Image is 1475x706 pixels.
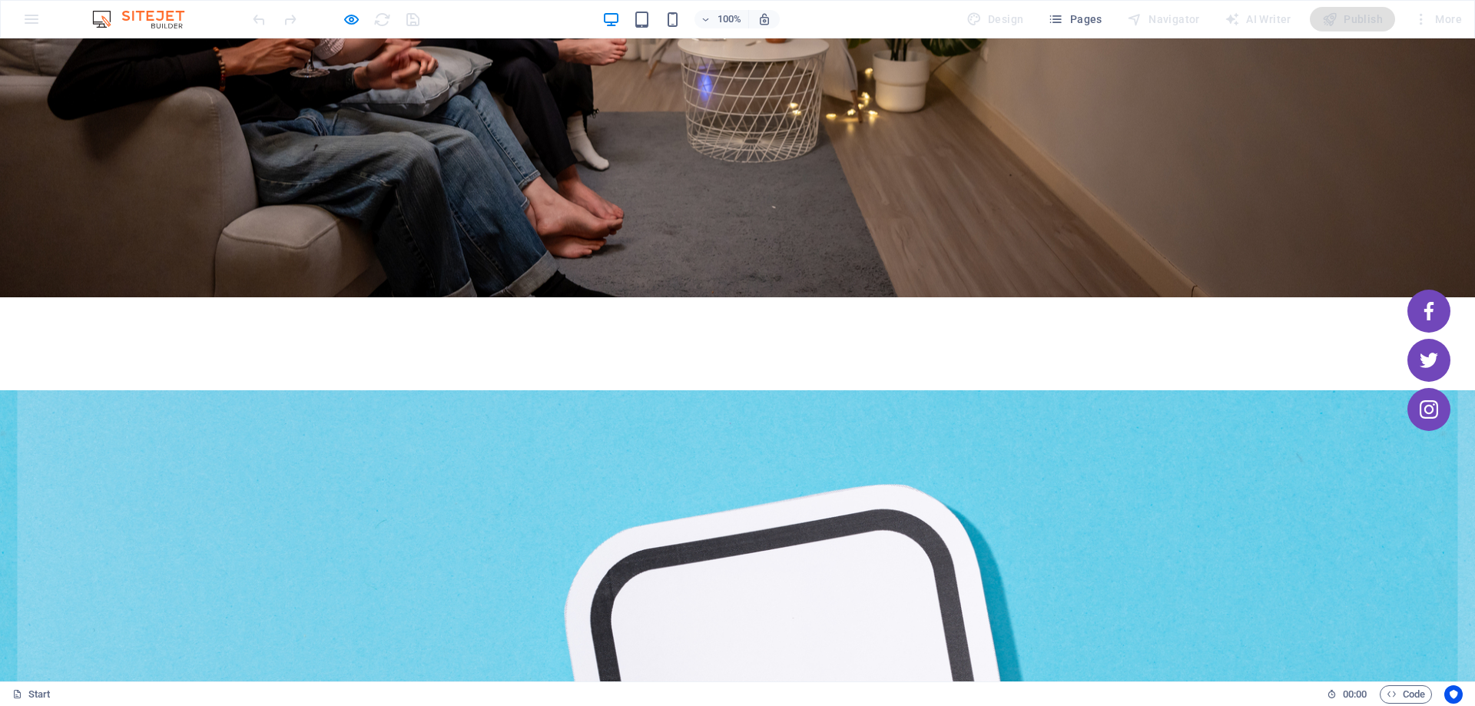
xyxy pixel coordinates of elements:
i: On resize automatically adjust zoom level to fit chosen device. [757,12,771,26]
span: 00 00 [1343,685,1367,704]
button: 100% [694,10,749,28]
h6: 100% [718,10,742,28]
a: Click to cancel selection. Double-click to open Pages [12,685,51,704]
h6: Session time [1327,685,1367,704]
span: Code [1387,685,1425,704]
button: Usercentrics [1444,685,1463,704]
span: Pages [1048,12,1102,27]
img: Editor Logo [88,10,204,28]
button: Code [1380,685,1432,704]
button: Pages [1042,7,1108,31]
span: : [1354,688,1356,700]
